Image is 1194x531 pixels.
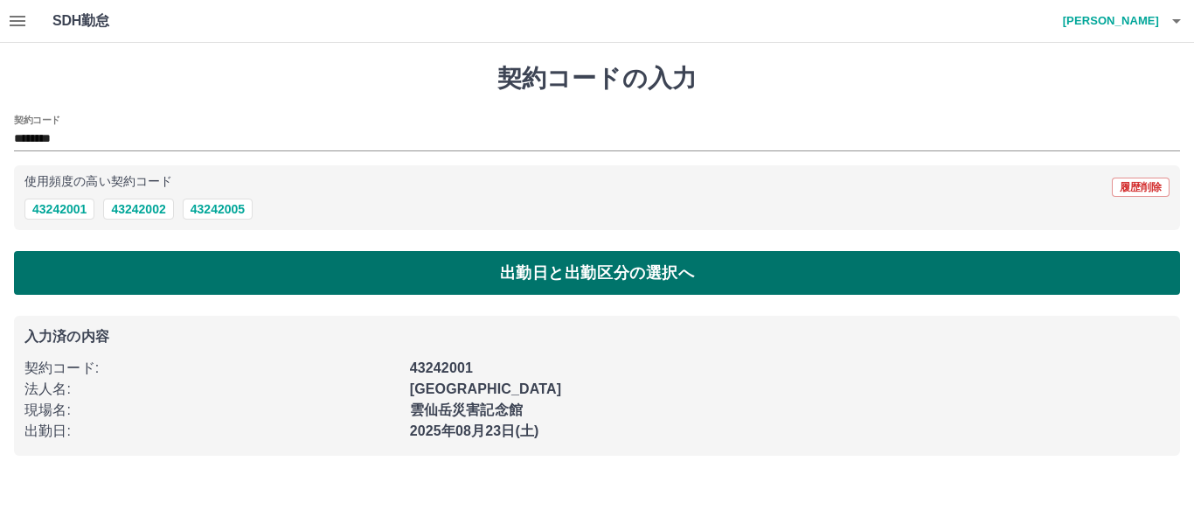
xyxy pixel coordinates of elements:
[24,176,172,188] p: 使用頻度の高い契約コード
[24,358,399,379] p: 契約コード :
[410,360,473,375] b: 43242001
[103,199,173,220] button: 43242002
[14,251,1180,295] button: 出勤日と出勤区分の選択へ
[410,381,562,396] b: [GEOGRAPHIC_DATA]
[24,379,399,400] p: 法人名 :
[14,113,60,127] h2: 契約コード
[1112,178,1170,197] button: 履歴削除
[24,400,399,421] p: 現場名 :
[410,402,523,417] b: 雲仙岳災害記念館
[24,421,399,442] p: 出勤日 :
[410,423,539,438] b: 2025年08月23日(土)
[183,199,253,220] button: 43242005
[24,199,94,220] button: 43242001
[24,330,1170,344] p: 入力済の内容
[14,64,1180,94] h1: 契約コードの入力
